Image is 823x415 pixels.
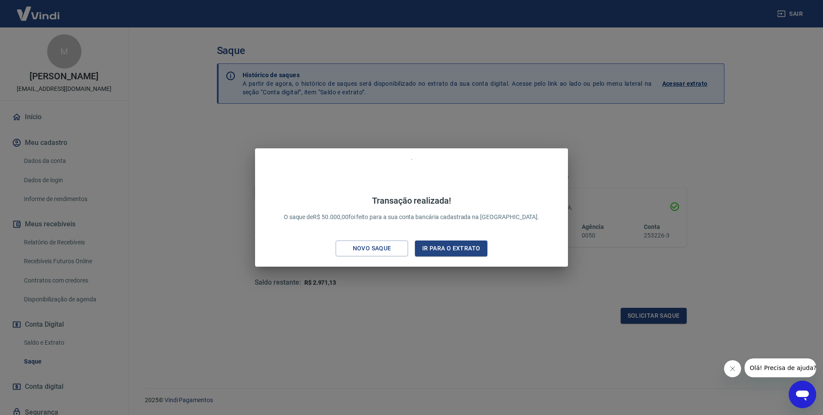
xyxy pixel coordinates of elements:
[745,358,816,377] iframe: Mensagem da empresa
[789,381,816,408] iframe: Botão para abrir a janela de mensagens
[284,195,540,206] h4: Transação realizada!
[5,6,72,13] span: Olá! Precisa de ajuda?
[336,241,408,256] button: Novo saque
[415,241,487,256] button: Ir para o extrato
[724,360,741,377] iframe: Fechar mensagem
[284,195,540,222] p: O saque de R$ 50.000,00 foi feito para a sua conta bancária cadastrada na [GEOGRAPHIC_DATA].
[342,243,402,254] div: Novo saque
